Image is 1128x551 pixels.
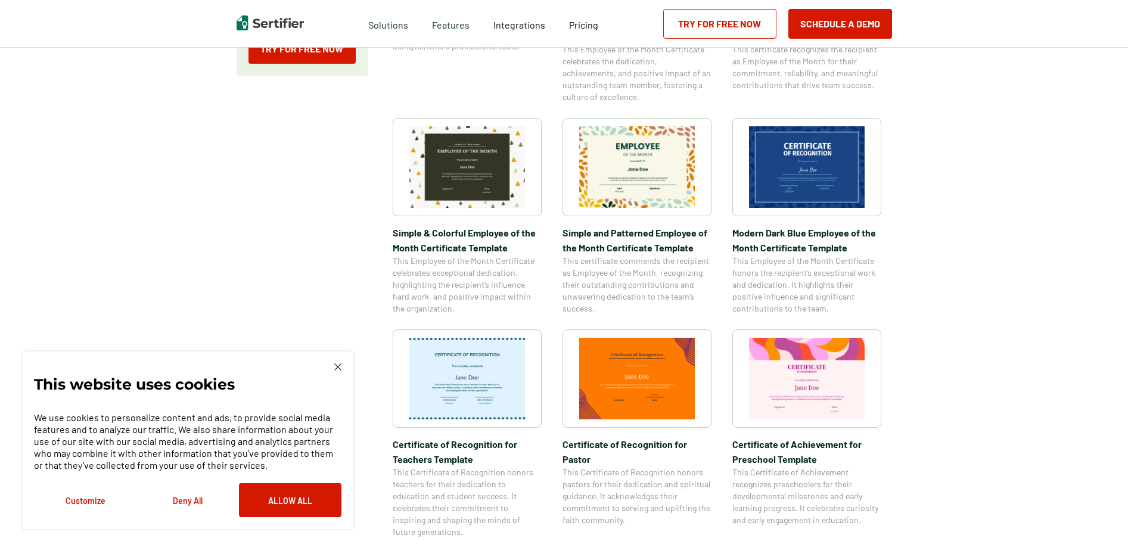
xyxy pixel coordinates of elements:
[393,466,542,538] span: This Certificate of Recognition honors teachers for their dedication to education and student suc...
[34,483,136,517] button: Customize
[239,483,341,517] button: Allow All
[749,338,865,419] img: Certificate of Achievement for Preschool Template
[34,412,341,471] p: We use cookies to personalize content and ads, to provide social media features and to analyze ou...
[493,19,545,30] span: Integrations
[788,9,892,39] button: Schedule a Demo
[563,118,711,315] a: Simple and Patterned Employee of the Month Certificate TemplateSimple and Patterned Employee of t...
[409,126,525,208] img: Simple & Colorful Employee of the Month Certificate Template
[563,225,711,255] span: Simple and Patterned Employee of the Month Certificate Template
[663,9,776,39] a: Try for Free Now
[248,34,356,64] a: Try for Free Now
[749,126,865,208] img: Modern Dark Blue Employee of the Month Certificate Template
[368,16,408,31] span: Solutions
[493,16,545,31] a: Integrations
[569,16,598,31] a: Pricing
[569,19,598,30] span: Pricing
[563,255,711,315] span: This certificate commends the recipient as Employee of the Month, recognizing their outstanding c...
[393,118,542,315] a: Simple & Colorful Employee of the Month Certificate TemplateSimple & Colorful Employee of the Mon...
[563,437,711,466] span: Certificate of Recognition for Pastor
[732,225,881,255] span: Modern Dark Blue Employee of the Month Certificate Template
[732,437,881,466] span: Certificate of Achievement for Preschool Template
[393,225,542,255] span: Simple & Colorful Employee of the Month Certificate Template
[432,16,470,31] span: Features
[563,466,711,526] span: This Certificate of Recognition honors pastors for their dedication and spiritual guidance. It ac...
[732,255,881,315] span: This Employee of the Month Certificate honors the recipient’s exceptional work and dedication. It...
[579,338,695,419] img: Certificate of Recognition for Pastor
[732,329,881,538] a: Certificate of Achievement for Preschool TemplateCertificate of Achievement for Preschool Templat...
[393,329,542,538] a: Certificate of Recognition for Teachers TemplateCertificate of Recognition for Teachers TemplateT...
[237,15,304,30] img: Sertifier | Digital Credentialing Platform
[563,43,711,103] span: This Employee of the Month Certificate celebrates the dedication, achievements, and positive impa...
[409,338,525,419] img: Certificate of Recognition for Teachers Template
[334,363,341,371] img: Cookie Popup Close
[393,437,542,466] span: Certificate of Recognition for Teachers Template
[732,466,881,526] span: This Certificate of Achievement recognizes preschoolers for their developmental milestones and ea...
[563,329,711,538] a: Certificate of Recognition for PastorCertificate of Recognition for PastorThis Certificate of Rec...
[393,255,542,315] span: This Employee of the Month Certificate celebrates exceptional dedication, highlighting the recipi...
[34,378,235,390] p: This website uses cookies
[1068,494,1128,551] iframe: Chat Widget
[136,483,239,517] button: Deny All
[732,43,881,91] span: This certificate recognizes the recipient as Employee of the Month for their commitment, reliabil...
[732,118,881,315] a: Modern Dark Blue Employee of the Month Certificate TemplateModern Dark Blue Employee of the Month...
[579,126,695,208] img: Simple and Patterned Employee of the Month Certificate Template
